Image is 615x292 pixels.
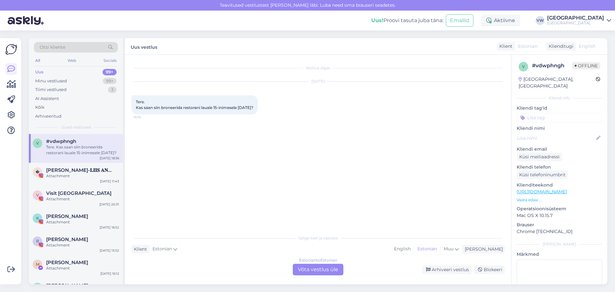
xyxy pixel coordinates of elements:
[518,43,537,50] span: Estonian
[102,56,118,65] div: Socials
[131,246,147,253] div: Klient
[40,44,65,51] span: Otsi kliente
[293,264,343,275] div: Võta vestlus üle
[46,260,88,265] span: Mohsin Mia
[131,65,505,71] div: Vestlus algas
[46,190,111,196] span: Visit Pärnu
[517,113,602,122] input: Lisa tag
[532,62,572,70] div: # vdwphngh
[35,96,59,102] div: AI Assistent
[299,257,337,263] div: Estonian to Estonian
[100,225,119,230] div: [DATE] 16:52
[46,167,113,173] span: 𝐀𝐍𝐍𝐀-𝐋𝐈𝐈𝐒 𝐀𝐍𝐍𝐔𝐒
[131,235,505,241] div: Valige keel ja vastake
[99,202,119,207] div: [DATE] 20:31
[36,141,39,146] span: v
[5,43,17,55] img: Askly Logo
[546,43,573,50] div: Klienditugi
[517,251,602,258] p: Märkmed
[133,115,157,120] span: 18:36
[519,76,596,89] div: [GEOGRAPHIC_DATA], [GEOGRAPHIC_DATA]
[517,189,567,195] a: [URL][DOMAIN_NAME]
[481,15,520,26] div: Aktiivne
[66,56,78,65] div: Web
[46,265,119,271] div: Attachment
[522,64,525,69] span: v
[100,156,119,161] div: [DATE] 18:36
[46,283,88,288] span: Karin Blande
[34,56,41,65] div: All
[100,179,119,184] div: [DATE] 11:43
[35,87,67,93] div: Tiimi vestlused
[108,87,117,93] div: 3
[474,265,505,274] div: Blokeeri
[391,244,414,254] div: English
[131,42,157,51] label: Uus vestlus
[36,170,39,174] span: �
[446,14,473,27] button: Emailid
[35,104,45,111] div: Kõik
[35,69,44,75] div: Uus
[46,242,119,248] div: Attachment
[414,244,440,254] div: Estonian
[517,241,602,247] div: [PERSON_NAME]
[547,21,604,26] div: [GEOGRAPHIC_DATA]
[462,246,503,253] div: [PERSON_NAME]
[36,262,39,267] span: M
[46,219,119,225] div: Attachment
[36,216,39,221] span: K
[517,135,595,142] input: Lisa nimi
[46,213,88,219] span: Katri Kägo
[46,237,88,242] span: Raili Roosmaa
[517,146,602,153] p: Kliendi email
[100,271,119,276] div: [DATE] 16:12
[579,43,595,50] span: English
[517,228,602,235] p: Chrome [TECHNICAL_ID]
[61,124,91,130] span: Uued vestlused
[517,95,602,101] div: Kliendi info
[517,171,568,179] div: Küsi telefoninumbrit
[547,15,611,26] a: [GEOGRAPHIC_DATA][GEOGRAPHIC_DATA]
[46,173,119,179] div: Attachment
[517,105,602,112] p: Kliendi tag'id
[517,182,602,188] p: Klienditeekond
[517,164,602,171] p: Kliendi telefon
[131,79,505,84] div: [DATE]
[547,15,604,21] div: [GEOGRAPHIC_DATA]
[102,69,117,75] div: 99+
[517,197,602,203] p: Vaata edasi ...
[103,78,117,84] div: 99+
[497,43,512,50] div: Klient
[36,193,39,197] span: V
[444,246,454,252] span: Muu
[517,212,602,219] p: Mac OS X 10.15.7
[35,78,67,84] div: Minu vestlused
[35,113,61,120] div: Arhiveeritud
[536,16,545,25] div: VW
[517,221,602,228] p: Brauser
[371,17,383,23] b: Uus!
[152,246,172,253] span: Estonian
[517,153,562,161] div: Küsi meiliaadressi
[46,196,119,202] div: Attachment
[422,265,471,274] div: Arhiveeri vestlus
[100,248,119,253] div: [DATE] 15:52
[572,62,600,69] span: Offline
[517,125,602,132] p: Kliendi nimi
[36,239,39,244] span: R
[517,205,602,212] p: Operatsioonisüsteem
[371,17,443,24] div: Proovi tasuta juba täna:
[46,144,119,156] div: Tere. Kas saan siin broneerida restorani lauale 15-inimesele [DATE]?
[136,99,253,110] span: Tere. Kas saan siin broneerida restorani lauale 15-inimesele [DATE]?
[46,138,76,144] span: #vdwphngh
